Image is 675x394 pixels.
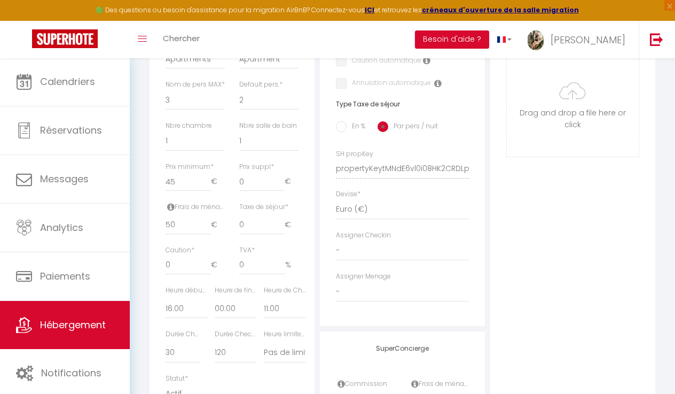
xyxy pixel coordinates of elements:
label: Caution automatique [347,56,421,67]
span: € [285,172,299,191]
label: Nbre chambre [166,121,212,131]
h4: SuperConcierge [336,345,469,352]
button: Ouvrir le widget de chat LiveChat [9,4,41,36]
span: Paiements [40,269,90,283]
label: Frais de ménage [410,379,469,389]
label: Nbre salle de bain [239,121,297,131]
label: Prix minimum [166,162,214,172]
img: Super Booking [32,29,98,48]
label: Assigner Checkin [336,230,391,241]
label: Commission [336,379,387,389]
label: Heure de Checkout [264,285,306,296]
a: ... [PERSON_NAME] [520,21,639,58]
i: Commission [337,380,345,388]
label: Taxe de séjour [239,202,288,212]
img: ... [528,30,544,50]
label: Caution [166,245,194,256]
a: ICI [365,5,374,14]
span: Messages [40,172,89,186]
label: Heure début Checkin [166,285,208,296]
span: € [211,256,225,275]
a: Chercher [155,21,208,58]
i: Frais de ménage [167,203,175,211]
i: Frais de ménage [411,380,419,388]
label: Assigner Menage [336,272,391,282]
span: [PERSON_NAME] [551,33,625,47]
label: Default pers. [239,80,282,90]
label: Heure de fin Checkin [215,285,257,296]
span: € [211,172,225,191]
span: € [285,215,299,235]
img: logout [650,33,663,46]
a: créneaux d'ouverture de la salle migration [422,5,579,14]
label: SH propKey [336,149,373,159]
label: Devise [336,189,360,199]
label: Durée Checkout (min) [215,329,257,339]
label: Prix suppl [239,162,274,172]
button: Besoin d'aide ? [415,30,489,49]
span: Calendriers [40,75,95,88]
label: Nom de pers MAX [166,80,225,90]
label: Durée Checkin (min) [166,329,200,339]
span: Hébergement [40,318,106,331]
span: Analytics [40,221,83,234]
span: Notifications [41,366,101,380]
label: TVA [239,245,255,256]
label: Par pers / nuit [388,121,438,133]
label: Statut [166,374,188,384]
span: % [285,256,299,275]
span: Chercher [163,33,200,44]
label: Frais de ménage [166,202,225,212]
label: Heure limite réservation [264,329,306,339]
label: En % [347,121,365,133]
h6: Type Taxe de séjour [336,101,469,108]
span: Réservations [40,123,102,137]
span: € [211,215,225,235]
